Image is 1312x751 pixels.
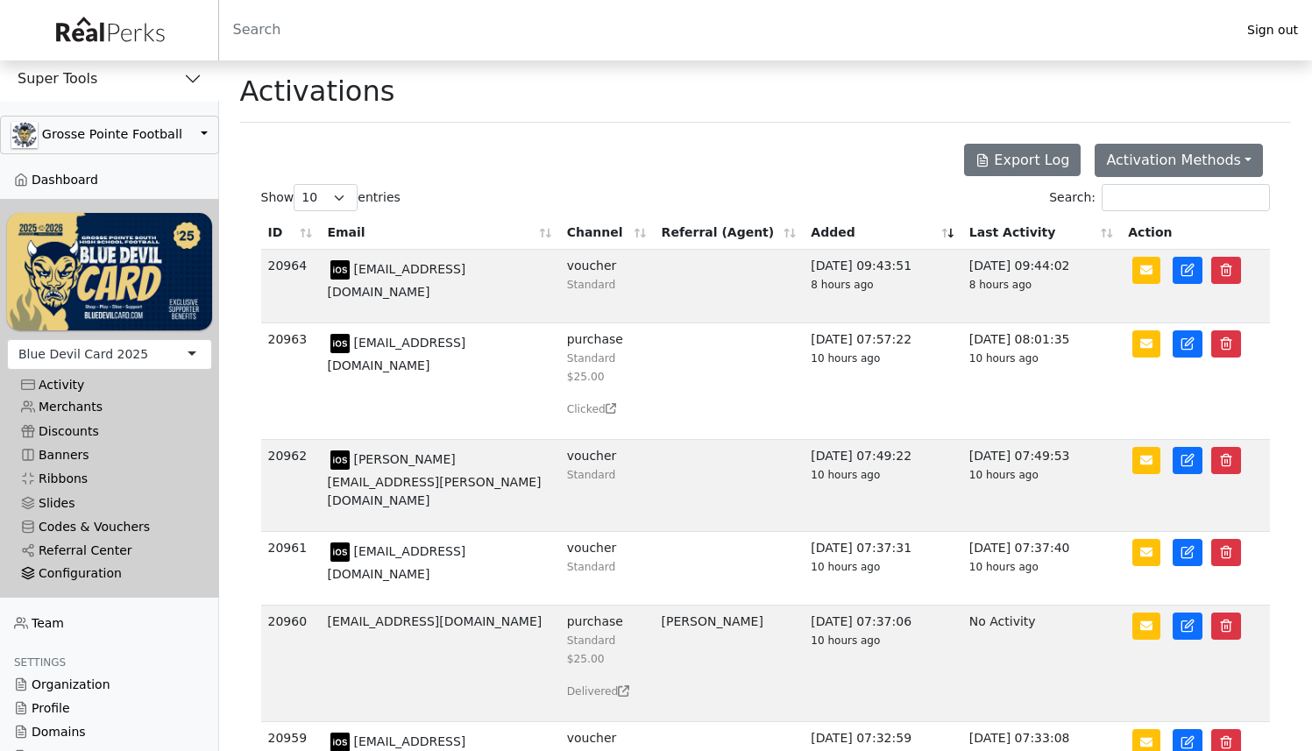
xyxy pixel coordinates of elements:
[964,144,1081,176] button: Export Log
[560,532,655,606] td: voucher
[46,11,173,50] img: real_perks_logo-01.svg
[962,250,1121,323] td: [DATE] 09:44:02
[1102,184,1270,211] input: Search:
[962,532,1121,606] td: [DATE] 07:37:40
[969,561,1039,573] span: 10 hours ago
[804,606,961,722] td: [DATE] 07:37:06
[811,279,873,291] span: 8 hours ago
[804,250,961,323] td: [DATE] 09:43:51
[1121,216,1270,250] th: Action
[261,323,321,440] td: 20963
[994,152,1069,168] span: Export Log
[7,213,212,329] img: WvZzOez5OCqmO91hHZfJL7W2tJ07LbGMjwPPNJwI.png
[7,419,212,443] a: Discounts
[567,685,629,698] small: Delivered
[14,656,66,669] span: Settings
[1049,184,1270,211] label: Search:
[7,491,212,514] a: Slides
[969,352,1039,365] span: 10 hours ago
[320,440,559,532] td: [PERSON_NAME][EMAIL_ADDRESS][PERSON_NAME][DOMAIN_NAME]
[7,515,212,539] a: Codes & Vouchers
[969,279,1032,291] span: 8 hours ago
[320,216,559,250] th: Email: activate to sort column ascending
[261,216,321,250] th: ID: activate to sort column ascending
[240,74,395,108] h1: Activations
[21,378,198,393] div: Activity
[327,734,353,748] span: model: iPhone device: ios id: E79BD0E3-27F7-4172-BDA2-592F726B6DE2
[969,469,1039,481] span: 10 hours ago
[811,469,880,481] span: 10 hours ago
[320,532,559,606] td: [EMAIL_ADDRESS][DOMAIN_NAME]
[804,532,961,606] td: [DATE] 07:37:31
[962,216,1121,250] th: Last Activity: activate to sort column ascending
[560,216,655,250] th: Channel: activate to sort column ascending
[219,9,1234,51] input: Search
[560,323,655,440] td: purchase
[327,336,353,350] span: model: iPhone device: ios id: 9CE2D0C8-1355-4EC4-9F57-E216BAE3CE0C
[261,250,321,323] td: 20964
[962,440,1121,532] td: [DATE] 07:49:53
[21,566,198,581] div: Configuration
[294,184,358,211] select: Showentries
[7,443,212,467] a: Banners
[1095,144,1263,177] button: Activation Methods
[567,279,616,291] small: Standard
[567,682,648,700] : Delivered
[804,323,961,440] td: [DATE] 07:57:22
[7,539,212,563] a: Referral Center
[567,561,616,573] small: Standard
[320,323,559,440] td: [EMAIL_ADDRESS][DOMAIN_NAME]
[261,440,321,532] td: 20962
[560,606,655,722] td: purchase
[811,352,880,365] span: 10 hours ago
[7,467,212,491] a: Ribbons
[7,395,212,419] a: Merchants
[811,634,880,647] span: 10 hours ago
[261,184,401,211] label: Show entries
[567,352,616,383] small: Standard $25.00
[567,403,616,415] small: Clicked
[11,122,38,148] img: GAa1zriJJmkmu1qRtUwg8x1nQwzlKm3DoqW9UgYl.jpg
[1233,18,1312,42] a: Sign out
[560,440,655,532] td: voucher
[327,262,353,276] span: model: iPhone device: ios id: 4C5BA871-7789-46E2-BF5F-4E921CFDAA04
[18,345,148,364] div: Blue Devil Card 2025
[327,452,353,466] span: model: iPhone device: ios id: 1E979C0A-0A9C-43E2-827F-C8FEEA4EE485
[804,216,961,250] th: Added: activate to sort column ascending
[962,606,1121,722] td: No Activity
[261,606,321,722] td: 20960
[261,532,321,606] td: 20961
[560,250,655,323] td: voucher
[655,606,805,722] td: [PERSON_NAME]
[327,544,353,558] span: model: iPhone device: ios id: 0579D676-44AE-43D6-9DE0-6E5F160E96E8
[567,634,616,665] small: Standard $25.00
[811,561,880,573] span: 10 hours ago
[320,606,559,722] td: [EMAIL_ADDRESS][DOMAIN_NAME]
[655,216,805,250] th: Referral (Agent): activate to sort column ascending
[567,469,616,481] small: Standard
[804,440,961,532] td: [DATE] 07:49:22
[320,250,559,323] td: [EMAIL_ADDRESS][DOMAIN_NAME]
[567,400,648,418] : Clicked
[962,323,1121,440] td: [DATE] 08:01:35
